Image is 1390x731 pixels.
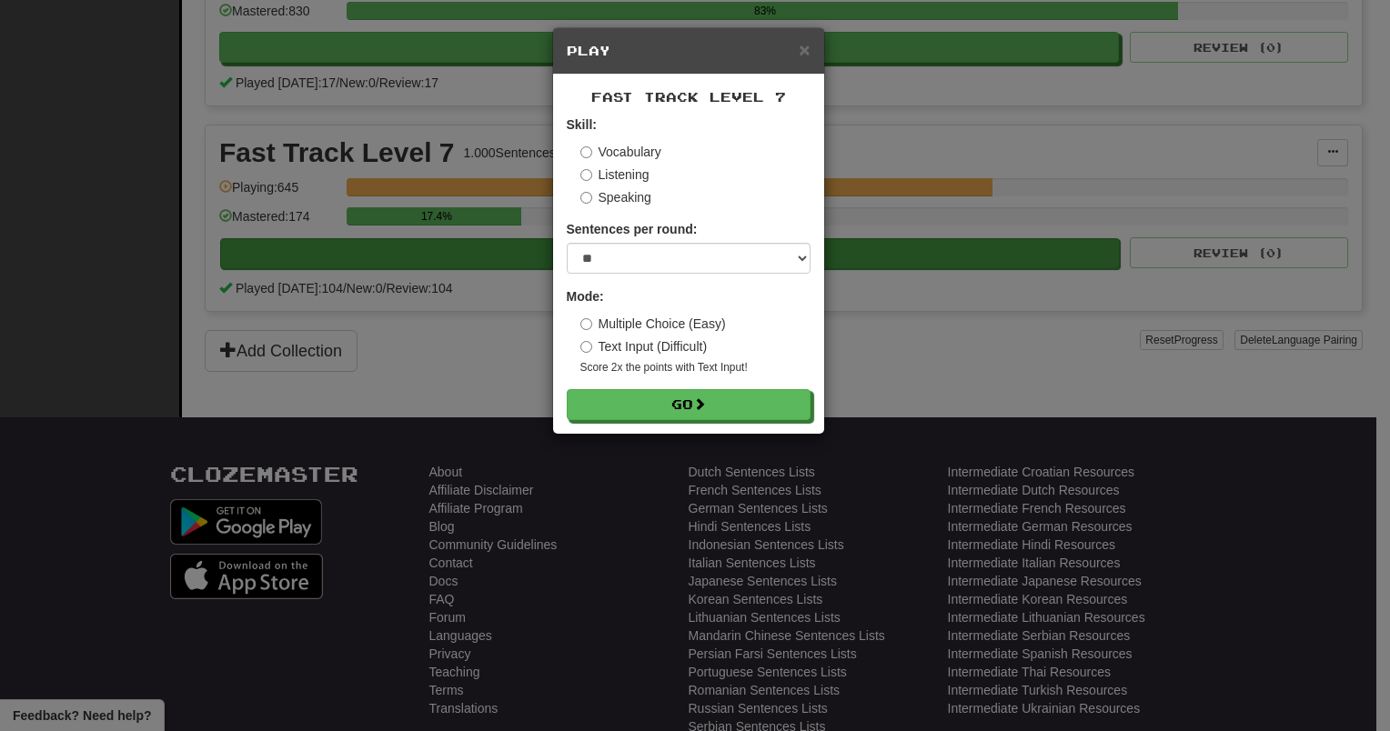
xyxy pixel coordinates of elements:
strong: Skill: [567,117,597,132]
label: Text Input (Difficult) [580,337,708,355]
label: Vocabulary [580,143,661,161]
input: Text Input (Difficult) [580,341,592,353]
label: Listening [580,165,650,184]
h5: Play [567,42,811,60]
label: Sentences per round: [567,220,698,238]
input: Speaking [580,192,592,204]
span: Fast Track Level 7 [591,89,786,105]
span: × [799,39,810,60]
input: Vocabulary [580,146,592,158]
small: Score 2x the points with Text Input ! [580,360,811,376]
label: Speaking [580,188,651,206]
label: Multiple Choice (Easy) [580,315,726,333]
strong: Mode: [567,289,604,304]
button: Close [799,40,810,59]
input: Multiple Choice (Easy) [580,318,592,330]
button: Go [567,389,811,420]
input: Listening [580,169,592,181]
